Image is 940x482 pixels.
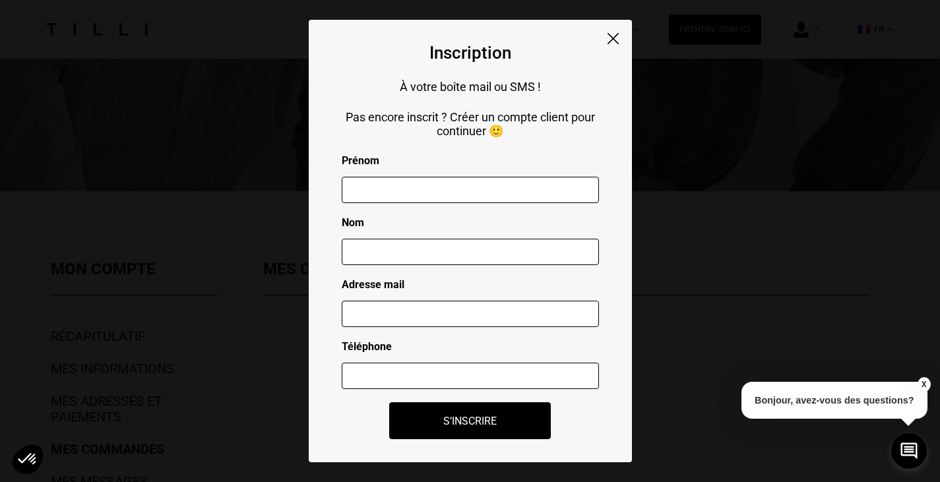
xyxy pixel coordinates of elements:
p: Pas encore inscrit ? Créer un compte client pour continuer 🙂 [342,110,599,138]
img: close [608,33,619,44]
div: Inscription [429,43,511,63]
p: Téléphone [342,340,599,353]
p: À votre boîte mail ou SMS ! [342,80,599,94]
button: S‘inscrire [389,402,551,439]
p: Prénom [342,154,599,167]
p: Bonjour, avez-vous des questions? [741,382,927,419]
p: Adresse mail [342,278,599,291]
p: Nom [342,216,599,229]
button: X [917,377,930,392]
